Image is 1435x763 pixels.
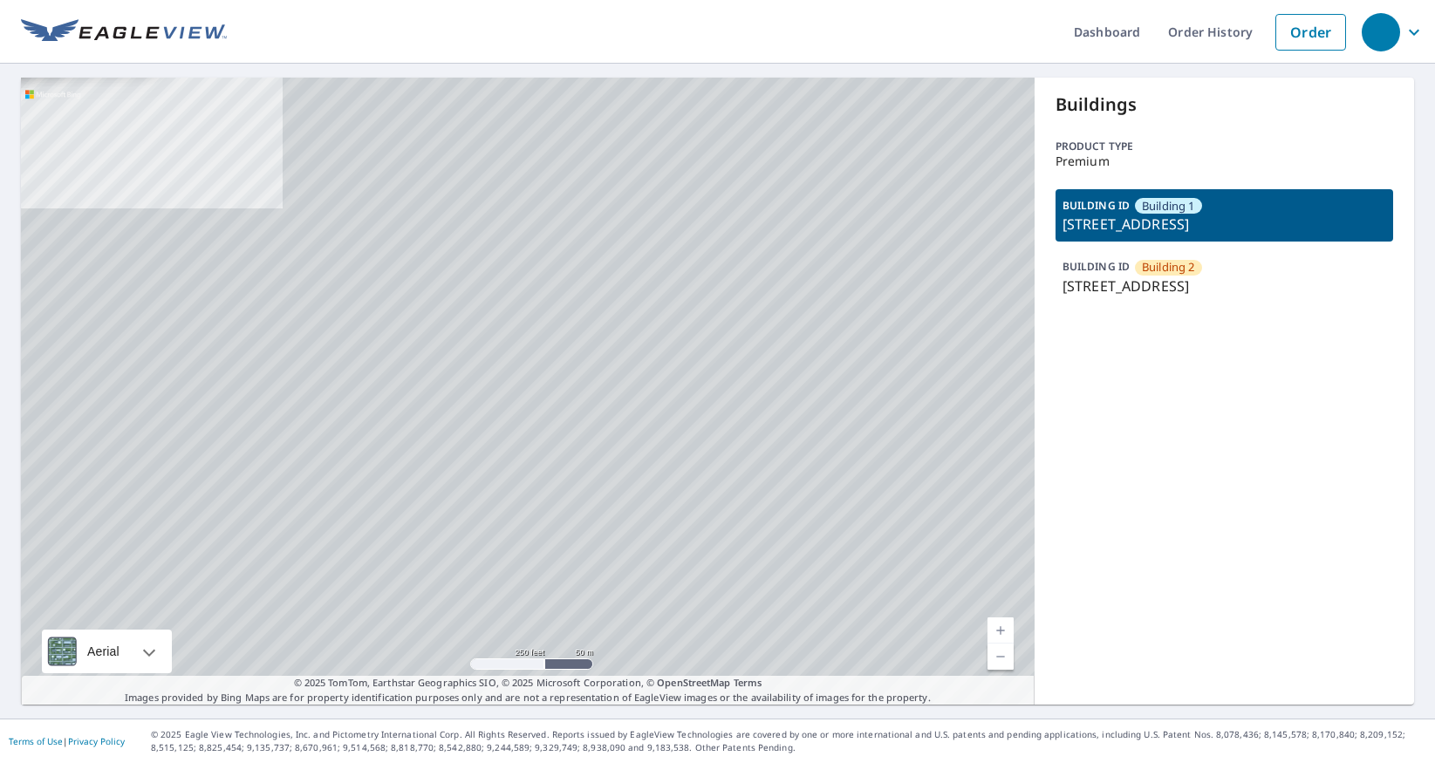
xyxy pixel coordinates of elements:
a: Order [1275,14,1346,51]
p: © 2025 Eagle View Technologies, Inc. and Pictometry International Corp. All Rights Reserved. Repo... [151,728,1426,754]
a: Terms [734,676,762,689]
p: Images provided by Bing Maps are for property identification purposes only and are not a represen... [21,676,1035,705]
p: BUILDING ID [1063,198,1130,213]
img: EV Logo [21,19,227,45]
p: Buildings [1056,92,1393,118]
p: [STREET_ADDRESS] [1063,276,1386,296]
p: [STREET_ADDRESS] [1063,214,1386,235]
a: OpenStreetMap [657,676,730,689]
p: Premium [1056,154,1393,168]
div: Aerial [82,630,125,673]
p: | [9,736,125,746]
a: Current Level 17, Zoom In [987,617,1014,644]
p: Product type [1056,139,1393,154]
span: © 2025 TomTom, Earthstar Geographics SIO, © 2025 Microsoft Corporation, © [294,676,762,691]
span: Building 2 [1142,259,1195,276]
span: Building 1 [1142,198,1195,215]
p: BUILDING ID [1063,259,1130,274]
a: Terms of Use [9,735,63,747]
a: Current Level 17, Zoom Out [987,644,1014,670]
div: Aerial [42,630,172,673]
a: Privacy Policy [68,735,125,747]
